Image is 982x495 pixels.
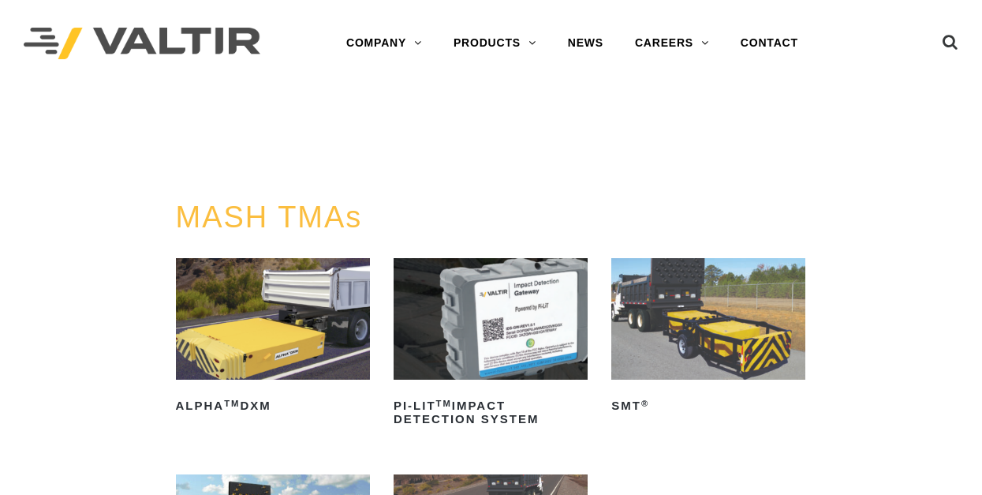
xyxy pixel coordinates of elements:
[330,28,438,59] a: COMPANY
[725,28,814,59] a: CONTACT
[641,399,649,408] sup: ®
[438,28,552,59] a: PRODUCTS
[619,28,725,59] a: CAREERS
[394,258,588,432] a: PI-LITTMImpact Detection System
[224,399,240,408] sup: TM
[394,394,588,432] h2: PI-LIT Impact Detection System
[611,394,805,419] h2: SMT
[552,28,619,59] a: NEWS
[176,394,370,419] h2: ALPHA DXM
[436,399,452,408] sup: TM
[24,28,260,60] img: Valtir
[176,258,370,418] a: ALPHATMDXM
[611,258,805,418] a: SMT®
[176,201,363,234] a: MASH TMAs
